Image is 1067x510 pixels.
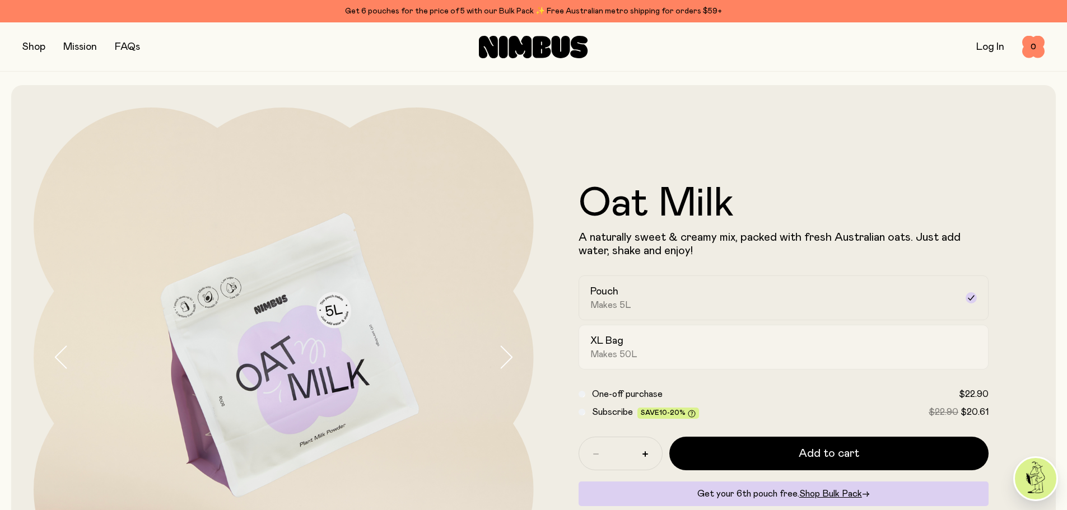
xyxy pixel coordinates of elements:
[1022,36,1045,58] button: 0
[590,285,618,298] h2: Pouch
[579,184,989,224] h1: Oat Milk
[592,408,633,417] span: Subscribe
[961,408,989,417] span: $20.61
[799,489,862,498] span: Shop Bulk Pack
[22,4,1045,18] div: Get 6 pouches for the price of 5 with our Bulk Pack ✨ Free Australian metro shipping for orders $59+
[115,42,140,52] a: FAQs
[63,42,97,52] a: Mission
[669,437,989,470] button: Add to cart
[579,231,989,258] p: A naturally sweet & creamy mix, packed with fresh Australian oats. Just add water, shake and enjoy!
[799,489,870,498] a: Shop Bulk Pack→
[1015,458,1056,499] img: agent
[590,300,631,311] span: Makes 5L
[592,390,663,399] span: One-off purchase
[590,334,623,348] h2: XL Bag
[959,390,989,399] span: $22.90
[590,349,637,360] span: Makes 50L
[976,42,1004,52] a: Log In
[929,408,958,417] span: $22.90
[641,409,696,418] span: Save
[799,446,859,461] span: Add to cart
[659,409,686,416] span: 10-20%
[579,481,989,506] div: Get your 6th pouch free.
